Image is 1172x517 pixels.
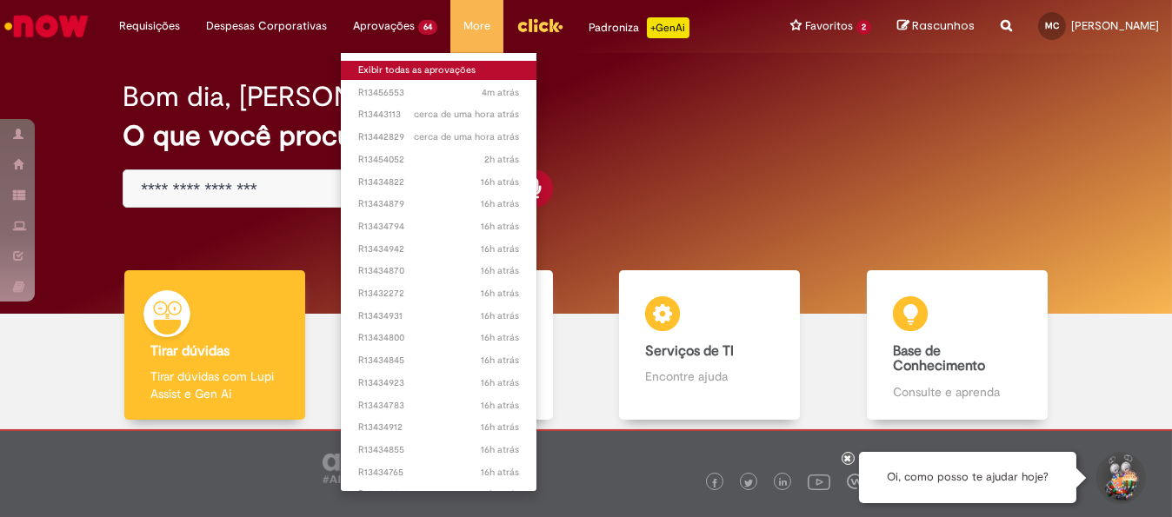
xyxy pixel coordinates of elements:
a: Aberto R13434834 : [341,485,536,504]
h2: O que você procura hoje? [123,121,1049,151]
span: 16h atrás [481,176,519,189]
img: click_logo_yellow_360x200.png [516,12,563,38]
span: R13434879 [358,197,519,211]
span: 16h atrás [481,443,519,456]
a: Aberto R13434942 : [341,240,536,259]
img: logo_footer_linkedin.png [779,478,788,488]
span: [PERSON_NAME] [1071,18,1159,33]
a: Aberto R13434783 : [341,396,536,415]
span: R13434794 [358,220,519,234]
span: R13432272 [358,287,519,301]
a: Aberto R13434879 : [341,195,536,214]
span: 16h atrás [481,331,519,344]
b: Base de Conhecimento [893,342,985,375]
span: MC [1045,20,1059,31]
img: logo_footer_workplace.png [847,474,862,489]
div: Oi, como posso te ajudar hoje? [859,452,1076,503]
time: 27/08/2025 17:57:40 [481,466,519,479]
a: Aberto R13434794 : [341,217,536,236]
time: 27/08/2025 17:50:52 [481,487,519,500]
span: cerca de uma hora atrás [414,108,519,121]
span: 16h atrás [481,466,519,479]
p: Consulte e aprenda [893,383,1022,401]
a: Catálogo de Ofertas Abra uma solicitação [339,270,587,421]
span: R13434783 [358,399,519,413]
time: 27/08/2025 18:26:07 [481,176,519,189]
a: Aberto R13434912 : [341,418,536,437]
a: Aberto R13443113 : [341,105,536,124]
button: Iniciar Conversa de Suporte [1094,452,1146,504]
span: 16h atrás [481,354,519,367]
h2: Bom dia, [PERSON_NAME] [123,82,456,112]
b: Serviços de TI [645,342,734,360]
span: R13434942 [358,242,519,256]
span: More [463,17,490,35]
img: logo_footer_facebook.png [710,479,719,487]
span: R13434923 [358,376,519,390]
p: Encontre ajuda [645,368,774,385]
span: 16h atrás [481,220,519,233]
span: R13454052 [358,153,519,167]
time: 27/08/2025 18:14:21 [481,287,519,300]
span: 2h atrás [484,153,519,166]
img: logo_footer_youtube.png [808,470,830,493]
ul: Aprovações [340,52,537,492]
span: 16h atrás [481,487,519,500]
time: 27/08/2025 18:22:21 [481,220,519,233]
img: logo_footer_ambev_rotulo_gray.png [323,448,423,483]
a: Aberto R13434931 : [341,307,536,326]
span: Rascunhos [912,17,975,34]
time: 27/08/2025 18:11:18 [481,376,519,389]
time: 27/08/2025 18:00:45 [481,443,519,456]
span: R13434834 [358,487,519,501]
span: 16h atrás [481,264,519,277]
time: 27/08/2025 18:20:32 [481,242,519,255]
span: R13434822 [358,176,519,189]
time: 27/08/2025 18:18:41 [481,264,519,277]
span: R13434855 [358,443,519,457]
img: ServiceNow [2,9,91,43]
time: 27/08/2025 18:24:15 [481,197,519,210]
a: Rascunhos [897,18,975,35]
p: +GenAi [647,17,689,38]
span: Despesas Corporativas [206,17,327,35]
span: R13434765 [358,466,519,480]
p: Tirar dúvidas com Lupi Assist e Gen Ai [150,368,279,402]
time: 28/08/2025 08:06:53 [484,153,519,166]
span: 64 [418,20,437,35]
a: Aberto R13456553 : [341,83,536,103]
a: Aberto R13434800 : [341,328,536,348]
span: Requisições [119,17,180,35]
time: 28/08/2025 09:09:50 [414,108,519,121]
span: R13456553 [358,86,519,100]
span: R13442829 [358,130,519,144]
img: logo_footer_twitter.png [744,479,753,487]
a: Aberto R13454052 : [341,150,536,169]
span: 16h atrás [481,242,519,255]
a: Tirar dúvidas Tirar dúvidas com Lupi Assist e Gen Ai [91,270,339,421]
span: R13434912 [358,421,519,434]
span: R13434870 [358,264,519,278]
a: Aberto R13434923 : [341,374,536,393]
span: R13434800 [358,331,519,345]
span: 16h atrás [481,309,519,322]
div: Padroniza [589,17,689,38]
span: Favoritos [805,17,853,35]
span: 16h atrás [481,287,519,300]
span: R13443113 [358,108,519,122]
b: Tirar dúvidas [150,342,230,360]
span: R13434845 [358,354,519,368]
a: Aberto R13434845 : [341,351,536,370]
a: Aberto R13442829 : [341,128,536,147]
span: 16h atrás [481,421,519,434]
time: 27/08/2025 18:08:11 [481,421,519,434]
span: 16h atrás [481,197,519,210]
time: 27/08/2025 18:11:57 [481,354,519,367]
time: 27/08/2025 18:14:06 [481,309,519,322]
a: Aberto R13434870 : [341,262,536,281]
a: Base de Conhecimento Consulte e aprenda [834,270,1082,421]
a: Serviços de TI Encontre ajuda [586,270,834,421]
a: Aberto R13434855 : [341,441,536,460]
a: Aberto R13434765 : [341,463,536,482]
span: 16h atrás [481,376,519,389]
